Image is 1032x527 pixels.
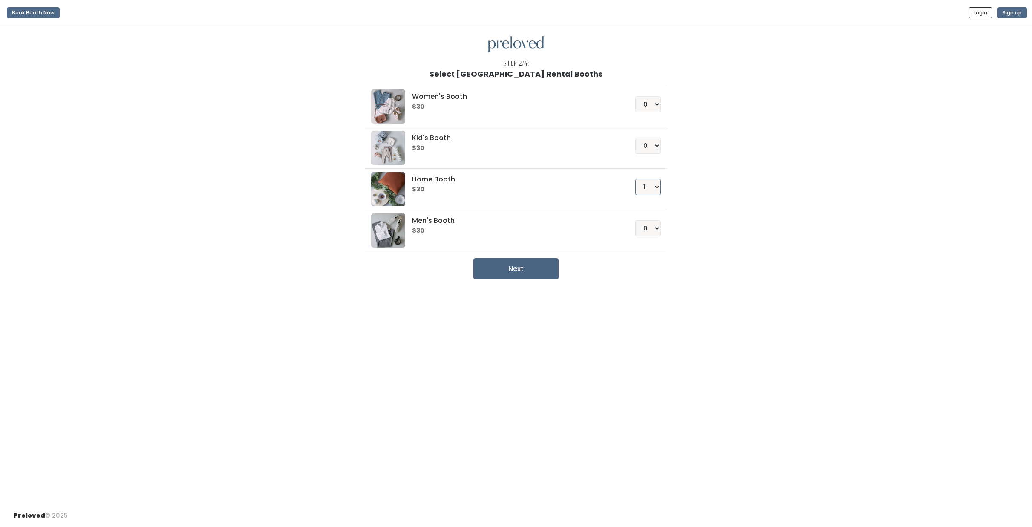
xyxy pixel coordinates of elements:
[430,70,602,78] h1: Select [GEOGRAPHIC_DATA] Rental Booths
[997,7,1027,18] button: Sign up
[412,93,614,101] h5: Women's Booth
[488,36,544,53] img: preloved logo
[412,217,614,225] h5: Men's Booth
[412,176,614,183] h5: Home Booth
[412,134,614,142] h5: Kid's Booth
[412,228,614,234] h6: $30
[969,7,992,18] button: Login
[371,172,405,206] img: preloved logo
[412,104,614,110] h6: $30
[371,89,405,124] img: preloved logo
[412,145,614,152] h6: $30
[412,186,614,193] h6: $30
[7,3,60,22] a: Book Booth Now
[7,7,60,18] button: Book Booth Now
[473,258,559,279] button: Next
[14,511,45,520] span: Preloved
[371,213,405,248] img: preloved logo
[371,131,405,165] img: preloved logo
[14,504,68,520] div: © 2025
[503,59,529,68] div: Step 2/4:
